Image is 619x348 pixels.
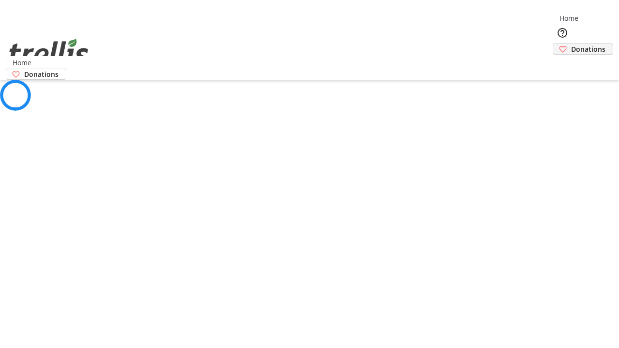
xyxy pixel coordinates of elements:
[553,43,613,55] a: Donations
[6,58,37,68] a: Home
[553,55,572,74] button: Cart
[13,58,31,68] span: Home
[6,28,92,76] img: Orient E2E Organization CqHrCUIKGa's Logo
[6,69,66,80] a: Donations
[553,23,572,43] button: Help
[553,13,584,23] a: Home
[24,69,59,79] span: Donations
[560,13,578,23] span: Home
[571,44,605,54] span: Donations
